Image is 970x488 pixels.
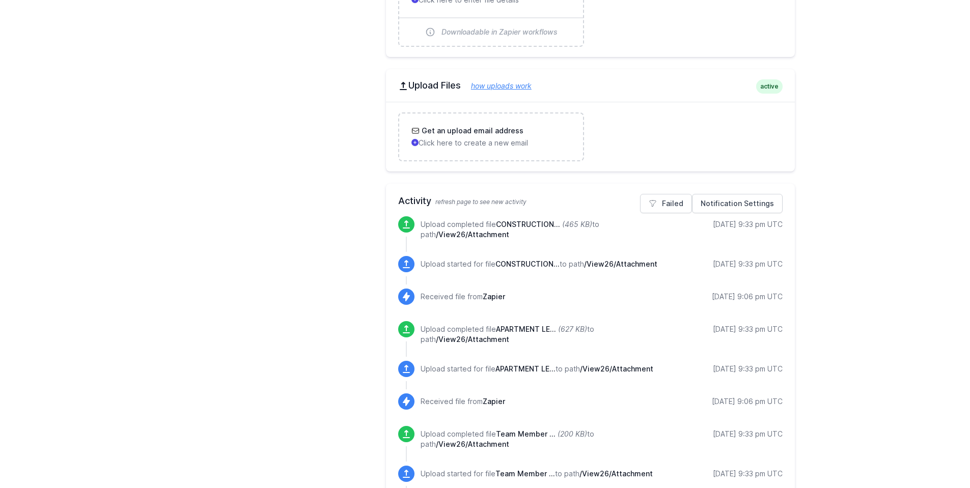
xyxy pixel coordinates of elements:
span: APARTMENT LEASE FORM - Lease 6-13-2024 to 6-12-2025_54867.pdf [495,364,556,373]
div: [DATE] 9:33 pm UTC [713,429,783,439]
span: Zapier [483,397,505,406]
div: [DATE] 9:33 pm UTC [713,324,783,334]
span: APARTMENT LEASE FORM - Lease 6-13-2024 to 6-12-2025_54867.pdf [496,325,556,333]
p: Upload started for file to path [421,259,657,269]
h3: Get an upload email address [420,126,523,136]
div: [DATE] 9:06 pm UTC [712,396,783,407]
i: (627 KB) [558,325,587,333]
p: Upload completed file to path [421,219,674,240]
a: Notification Settings [692,194,783,213]
p: Upload started for file to path [421,469,653,479]
span: /View26/Attachment [580,364,653,373]
p: Received file from [421,396,505,407]
span: CONSTRUCTION ADDENDUM - Lease 6-13-2024 to 6-12-2025_54880.pdf [495,260,560,268]
p: Upload completed file to path [421,324,674,345]
div: [DATE] 9:33 pm UTC [713,364,783,374]
a: Failed [640,194,692,213]
div: [DATE] 9:33 pm UTC [713,469,783,479]
span: Downloadable in Zapier workflows [441,27,558,37]
h2: Activity [398,194,783,208]
span: /View26/Attachment [436,335,509,343]
i: (465 KB) [562,220,592,228]
span: Zapier [483,292,505,301]
iframe: Drift Widget Chat Controller [919,437,958,476]
span: /View26/Attachment [436,230,509,239]
span: CONSTRUCTION ADDENDUM - Lease 6-13-2024 to 6-12-2025_54880.pdf [496,220,560,228]
i: (200 KB) [558,429,587,438]
span: Team Member Housing Addendum - Employee Discount_70039.pdf [495,469,555,478]
span: active [756,79,783,94]
a: Get an upload email address Click here to create a new email [399,113,583,160]
span: refresh page to see new activity [435,198,526,206]
span: /View26/Attachment [584,260,657,268]
div: [DATE] 9:06 pm UTC [712,292,783,302]
div: [DATE] 9:33 pm UTC [713,259,783,269]
span: /View26/Attachment [579,469,653,478]
p: Received file from [421,292,505,302]
a: how uploads work [461,81,532,90]
p: Upload completed file to path [421,429,674,449]
p: Click here to create a new email [411,138,571,148]
h2: Upload Files [398,79,783,92]
span: Team Member Housing Addendum - Employee Discount_70039.pdf [496,429,556,438]
span: /View26/Attachment [436,440,509,448]
p: Upload started for file to path [421,364,653,374]
div: [DATE] 9:33 pm UTC [713,219,783,229]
